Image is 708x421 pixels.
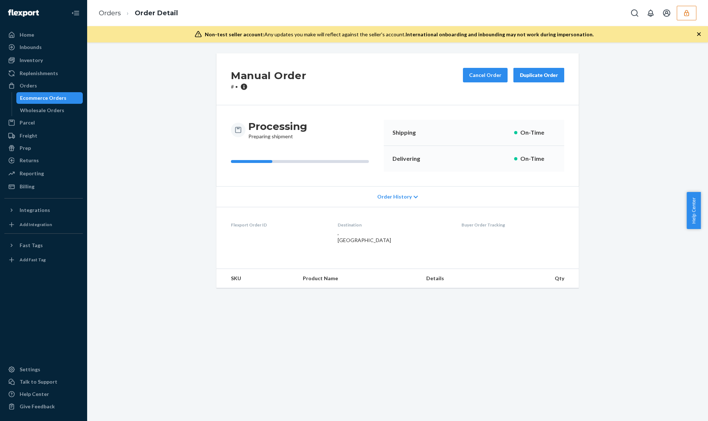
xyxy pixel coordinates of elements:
[500,269,579,288] th: Qty
[20,183,34,190] div: Billing
[135,9,178,17] a: Order Detail
[643,6,658,20] button: Open notifications
[205,31,594,38] div: Any updates you make will reflect against the seller's account.
[231,83,306,90] p: #
[20,119,35,126] div: Parcel
[392,128,434,137] p: Shipping
[4,68,83,79] a: Replenishments
[4,130,83,142] a: Freight
[99,9,121,17] a: Orders
[16,105,83,116] a: Wholesale Orders
[16,92,83,104] a: Ecommerce Orders
[20,207,50,214] div: Integrations
[20,378,57,385] div: Talk to Support
[461,222,564,228] dt: Buyer Order Tracking
[377,193,412,200] span: Order History
[4,54,83,66] a: Inventory
[659,6,674,20] button: Open account menu
[406,31,594,37] span: International onboarding and inbounding may not work during impersonation.
[248,120,307,133] h3: Processing
[231,68,306,83] h2: Manual Order
[4,240,83,251] button: Fast Tags
[4,142,83,154] a: Prep
[20,132,37,139] div: Freight
[4,219,83,230] a: Add Integration
[205,31,264,37] span: Non-test seller account:
[627,6,642,20] button: Open Search Box
[216,269,297,288] th: SKU
[20,94,66,102] div: Ecommerce Orders
[20,31,34,38] div: Home
[20,221,52,228] div: Add Integration
[420,269,500,288] th: Details
[20,391,49,398] div: Help Center
[338,222,450,228] dt: Destination
[231,222,326,228] dt: Flexport Order ID
[4,364,83,375] a: Settings
[4,204,83,216] button: Integrations
[513,68,564,82] button: Duplicate Order
[687,192,701,229] button: Help Center
[20,82,37,89] div: Orders
[4,117,83,128] a: Parcel
[4,254,83,266] a: Add Fast Tag
[4,80,83,91] a: Orders
[520,71,558,79] div: Duplicate Order
[463,68,508,82] button: Cancel Order
[20,44,42,51] div: Inbounds
[248,120,307,140] div: Preparing shipment
[392,155,434,163] p: Delivering
[4,41,83,53] a: Inbounds
[68,6,83,20] button: Close Navigation
[20,57,43,64] div: Inventory
[4,181,83,192] a: Billing
[20,257,46,263] div: Add Fast Tag
[520,155,556,163] p: On-Time
[20,107,64,114] div: Wholesale Orders
[20,170,44,177] div: Reporting
[4,29,83,41] a: Home
[20,70,58,77] div: Replenishments
[4,376,83,388] button: Talk to Support
[4,401,83,412] button: Give Feedback
[235,83,238,90] span: •
[20,366,40,373] div: Settings
[338,230,391,243] span: , [GEOGRAPHIC_DATA]
[4,155,83,166] a: Returns
[297,269,420,288] th: Product Name
[4,168,83,179] a: Reporting
[8,9,39,17] img: Flexport logo
[20,403,55,410] div: Give Feedback
[20,144,31,152] div: Prep
[4,388,83,400] a: Help Center
[20,242,43,249] div: Fast Tags
[520,128,556,137] p: On-Time
[20,157,39,164] div: Returns
[93,3,184,24] ol: breadcrumbs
